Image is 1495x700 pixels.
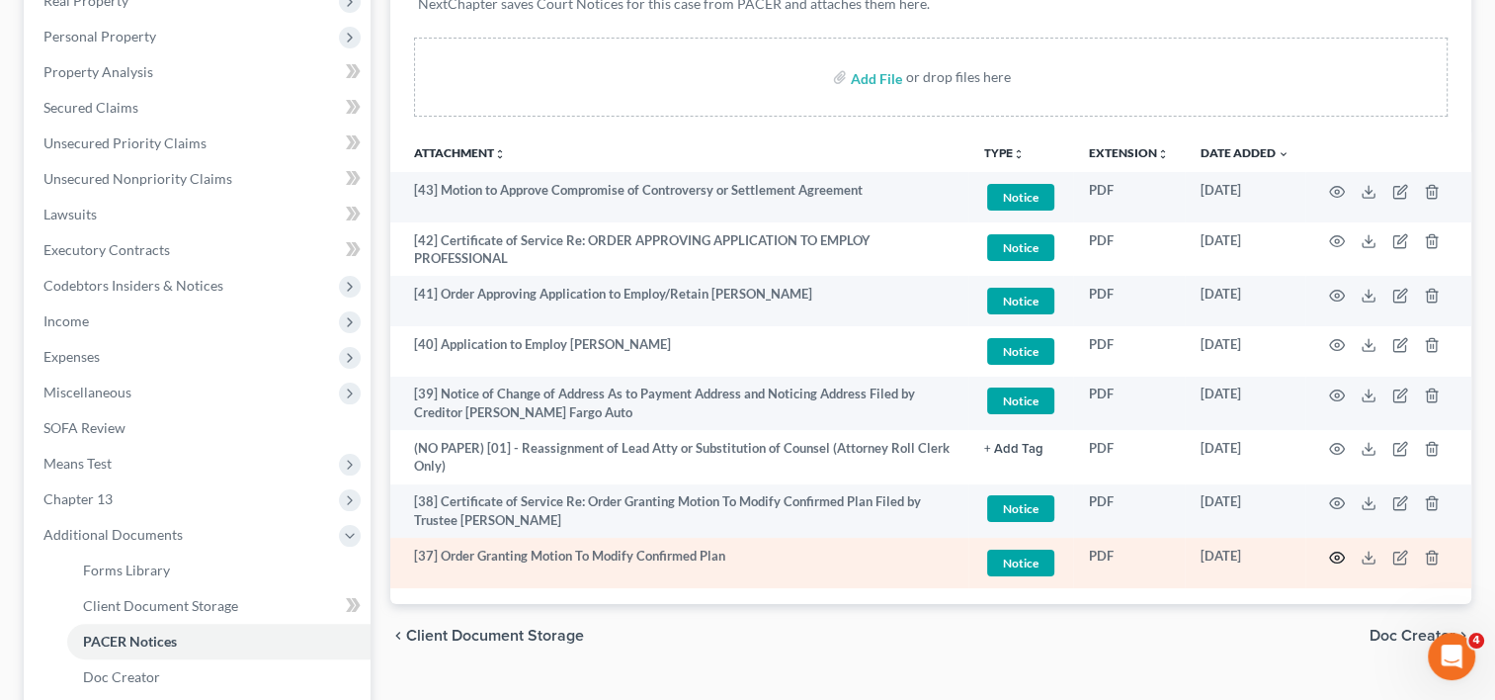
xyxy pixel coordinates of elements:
[28,126,371,161] a: Unsecured Priority Claims
[390,484,968,539] td: [38] Certificate of Service Re: Order Granting Motion To Modify Confirmed Plan Filed by Trustee [...
[83,633,177,650] span: PACER Notices
[67,624,371,659] a: PACER Notices
[987,338,1054,365] span: Notice
[1073,538,1185,588] td: PDF
[43,348,100,365] span: Expenses
[414,145,506,160] a: Attachmentunfold_more
[43,134,207,151] span: Unsecured Priority Claims
[984,492,1057,525] a: Notice
[987,495,1054,522] span: Notice
[984,439,1057,458] a: + Add Tag
[43,170,232,187] span: Unsecured Nonpriority Claims
[43,241,170,258] span: Executory Contracts
[1370,628,1455,644] span: Doc Creator
[1370,628,1471,644] button: Doc Creator chevron_right
[1089,145,1169,160] a: Extensionunfold_more
[1073,222,1185,277] td: PDF
[987,288,1054,314] span: Notice
[1073,276,1185,326] td: PDF
[984,285,1057,317] a: Notice
[1073,377,1185,431] td: PDF
[390,276,968,326] td: [41] Order Approving Application to Employ/Retain [PERSON_NAME]
[1201,145,1289,160] a: Date Added expand_more
[1185,276,1305,326] td: [DATE]
[1185,538,1305,588] td: [DATE]
[28,54,371,90] a: Property Analysis
[83,597,238,614] span: Client Document Storage
[43,490,113,507] span: Chapter 13
[984,385,1057,417] a: Notice
[83,562,170,578] span: Forms Library
[1455,628,1471,644] i: chevron_right
[67,553,371,588] a: Forms Library
[390,538,968,588] td: [37] Order Granting Motion To Modify Confirmed Plan
[1185,222,1305,277] td: [DATE]
[984,147,1025,160] button: TYPEunfold_more
[390,628,406,644] i: chevron_left
[987,184,1054,211] span: Notice
[43,28,156,44] span: Personal Property
[43,277,223,294] span: Codebtors Insiders & Notices
[1278,148,1289,160] i: expand_more
[390,430,968,484] td: (NO PAPER) [01] - Reassignment of Lead Atty or Substitution of Counsel (Attorney Roll Clerk Only)
[1185,377,1305,431] td: [DATE]
[984,443,1043,456] button: + Add Tag
[390,172,968,222] td: [43] Motion to Approve Compromise of Controversy or Settlement Agreement
[28,197,371,232] a: Lawsuits
[406,628,584,644] span: Client Document Storage
[67,588,371,624] a: Client Document Storage
[28,232,371,268] a: Executory Contracts
[43,206,97,222] span: Lawsuits
[43,526,183,543] span: Additional Documents
[1185,484,1305,539] td: [DATE]
[1073,172,1185,222] td: PDF
[987,234,1054,261] span: Notice
[1157,148,1169,160] i: unfold_more
[987,550,1054,576] span: Notice
[1468,633,1484,649] span: 4
[83,668,160,685] span: Doc Creator
[984,181,1057,214] a: Notice
[43,455,112,472] span: Means Test
[28,90,371,126] a: Secured Claims
[43,312,89,329] span: Income
[906,67,1011,87] div: or drop files here
[1185,430,1305,484] td: [DATE]
[28,161,371,197] a: Unsecured Nonpriority Claims
[1013,148,1025,160] i: unfold_more
[390,377,968,431] td: [39] Notice of Change of Address As to Payment Address and Noticing Address Filed by Creditor [PE...
[1185,172,1305,222] td: [DATE]
[1428,633,1475,680] iframe: Intercom live chat
[390,222,968,277] td: [42] Certificate of Service Re: ORDER APPROVING APPLICATION TO EMPLOY PROFESSIONAL
[1073,430,1185,484] td: PDF
[43,384,131,400] span: Miscellaneous
[390,628,584,644] button: chevron_left Client Document Storage
[28,410,371,446] a: SOFA Review
[67,659,371,695] a: Doc Creator
[984,231,1057,264] a: Notice
[984,335,1057,368] a: Notice
[987,388,1054,414] span: Notice
[43,419,125,436] span: SOFA Review
[43,63,153,80] span: Property Analysis
[494,148,506,160] i: unfold_more
[1073,484,1185,539] td: PDF
[1185,326,1305,377] td: [DATE]
[984,547,1057,579] a: Notice
[1073,326,1185,377] td: PDF
[390,326,968,377] td: [40] Application to Employ [PERSON_NAME]
[43,99,138,116] span: Secured Claims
